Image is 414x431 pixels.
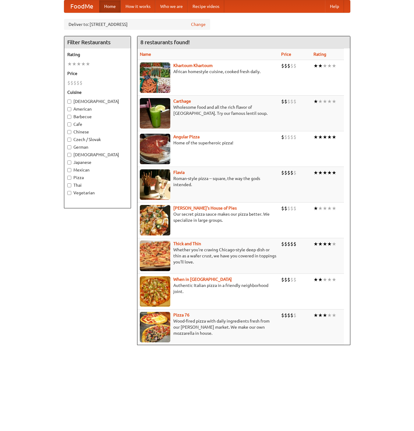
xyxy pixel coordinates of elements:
img: carthage.jpg [140,98,170,129]
li: $ [287,241,290,247]
li: $ [287,169,290,176]
label: American [67,106,128,112]
li: ★ [313,312,318,319]
li: $ [287,276,290,283]
li: ★ [327,205,332,212]
b: [PERSON_NAME]'s House of Pies [173,206,237,210]
input: Mexican [67,168,71,172]
input: Thai [67,183,71,187]
li: ★ [313,62,318,69]
li: ★ [327,98,332,105]
li: ★ [323,134,327,140]
li: $ [284,62,287,69]
li: $ [293,312,296,319]
div: Deliver to: [STREET_ADDRESS] [64,19,210,30]
li: $ [290,169,293,176]
a: Change [191,21,206,27]
a: Who we are [155,0,188,12]
p: Home of the superheroic pizza! [140,140,276,146]
li: $ [67,79,70,86]
li: $ [293,276,296,283]
li: $ [281,276,284,283]
li: ★ [323,169,327,176]
li: ★ [318,169,323,176]
li: ★ [67,61,72,67]
img: thick.jpg [140,241,170,271]
label: Cafe [67,121,128,127]
label: [DEMOGRAPHIC_DATA] [67,98,128,104]
label: Pizza [67,175,128,181]
li: ★ [327,62,332,69]
p: Roman-style pizza -- square, the way the gods intended. [140,175,276,188]
li: ★ [76,61,81,67]
li: $ [287,98,290,105]
li: $ [290,205,293,212]
li: $ [281,312,284,319]
li: ★ [313,98,318,105]
li: $ [284,276,287,283]
li: ★ [313,241,318,247]
li: ★ [318,312,323,319]
input: Cafe [67,122,71,126]
a: Rating [313,52,326,57]
b: Carthage [173,99,191,104]
img: khartoum.jpg [140,62,170,93]
li: $ [290,134,293,140]
li: ★ [81,61,86,67]
li: ★ [318,241,323,247]
input: [DEMOGRAPHIC_DATA] [67,153,71,157]
p: Authentic Italian pizza in a friendly neighborhood joint. [140,282,276,295]
li: ★ [313,169,318,176]
input: Pizza [67,176,71,180]
li: ★ [332,312,336,319]
b: Khartoum Khartoum [173,63,213,68]
li: $ [290,62,293,69]
li: $ [284,241,287,247]
li: ★ [332,205,336,212]
input: American [67,107,71,111]
li: $ [76,79,80,86]
li: ★ [323,62,327,69]
li: ★ [323,312,327,319]
li: $ [284,98,287,105]
a: How it works [121,0,155,12]
li: $ [284,169,287,176]
label: [DEMOGRAPHIC_DATA] [67,152,128,158]
h5: Cuisine [67,89,128,95]
li: ★ [318,205,323,212]
p: Our secret pizza sauce makes our pizza better. We specialize in large groups. [140,211,276,223]
ng-pluralize: 8 restaurants found! [140,39,190,45]
li: ★ [323,241,327,247]
label: Japanese [67,159,128,165]
a: Recipe videos [188,0,224,12]
li: ★ [332,169,336,176]
input: Vegetarian [67,191,71,195]
li: $ [293,241,296,247]
li: ★ [323,205,327,212]
a: Flavia [173,170,185,175]
li: ★ [332,241,336,247]
li: $ [281,169,284,176]
li: $ [284,205,287,212]
a: Angular Pizza [173,134,200,139]
input: Barbecue [67,115,71,119]
li: $ [80,79,83,86]
h4: Filter Restaurants [64,36,131,48]
input: Czech / Slovak [67,138,71,142]
li: $ [70,79,73,86]
li: ★ [323,98,327,105]
a: Name [140,52,151,57]
a: When in [GEOGRAPHIC_DATA] [173,277,232,282]
li: $ [290,312,293,319]
li: $ [293,169,296,176]
li: $ [293,62,296,69]
li: $ [287,312,290,319]
li: ★ [327,312,332,319]
li: ★ [332,98,336,105]
li: $ [281,205,284,212]
a: Pizza 76 [173,313,189,317]
li: $ [287,205,290,212]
